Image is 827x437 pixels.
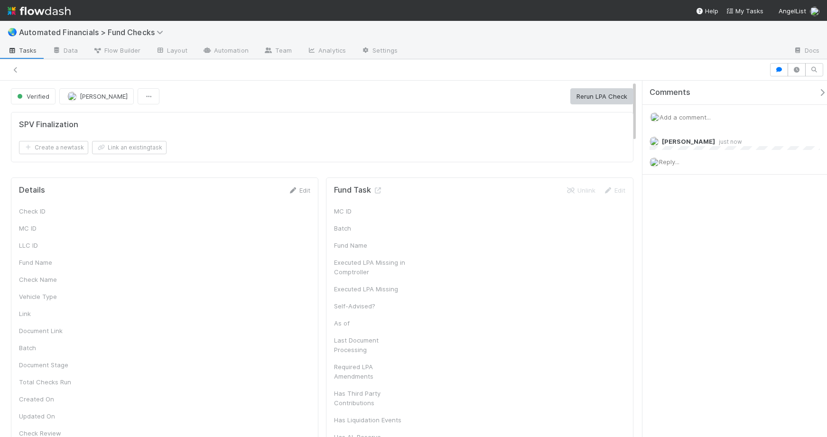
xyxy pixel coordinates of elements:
div: Check ID [19,206,90,216]
a: Edit [288,186,310,194]
div: As of [334,318,405,328]
span: Add a comment... [660,113,711,121]
div: Required LPA Amendments [334,362,405,381]
div: Help [696,6,718,16]
div: Vehicle Type [19,292,90,301]
div: Self-Advised? [334,301,405,311]
button: Rerun LPA Check [570,88,633,104]
div: Has Third Party Contributions [334,389,405,408]
a: Flow Builder [85,44,148,59]
div: Batch [334,223,405,233]
a: Analytics [299,44,353,59]
a: Docs [786,44,827,59]
a: My Tasks [726,6,763,16]
span: Automated Financials > Fund Checks [19,28,168,37]
div: LLC ID [19,241,90,250]
div: Batch [19,343,90,353]
h5: Fund Task [334,186,382,195]
img: avatar_1d14498f-6309-4f08-8780-588779e5ce37.png [650,112,660,122]
img: avatar_1d14498f-6309-4f08-8780-588779e5ce37.png [650,158,659,167]
span: Tasks [8,46,37,55]
div: Link [19,309,90,318]
a: Team [256,44,299,59]
h5: Details [19,186,45,195]
button: Verified [11,88,56,104]
h5: SPV Finalization [19,120,78,130]
div: Fund Name [334,241,405,250]
img: avatar_1d14498f-6309-4f08-8780-588779e5ce37.png [810,7,819,16]
span: [PERSON_NAME] [80,93,128,100]
a: Edit [603,186,625,194]
div: MC ID [19,223,90,233]
img: avatar_1d14498f-6309-4f08-8780-588779e5ce37.png [650,137,659,146]
a: Settings [353,44,405,59]
a: Data [45,44,85,59]
div: Total Checks Run [19,377,90,387]
div: Last Document Processing [334,335,405,354]
span: Flow Builder [93,46,140,55]
span: AngelList [779,7,806,15]
span: just now [715,138,742,145]
div: Check Name [19,275,90,284]
span: 🌏 [8,28,17,36]
button: Link an existingtask [92,141,167,154]
button: [PERSON_NAME] [59,88,134,104]
span: Verified [15,93,49,100]
img: avatar_1d14498f-6309-4f08-8780-588779e5ce37.png [67,92,77,101]
a: Unlink [566,186,595,194]
div: Executed LPA Missing [334,284,405,294]
span: Reply... [659,158,679,166]
a: Layout [148,44,195,59]
img: logo-inverted-e16ddd16eac7371096b0.svg [8,3,71,19]
div: Created On [19,394,90,404]
span: [PERSON_NAME] [662,138,715,145]
button: Create a newtask [19,141,88,154]
div: Executed LPA Missing in Comptroller [334,258,405,277]
span: Comments [650,88,690,97]
div: MC ID [334,206,405,216]
a: Automation [195,44,256,59]
span: My Tasks [726,7,763,15]
div: Document Link [19,326,90,335]
div: Fund Name [19,258,90,267]
div: Document Stage [19,360,90,370]
div: Has Liquidation Events [334,415,405,425]
div: Updated On [19,411,90,421]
